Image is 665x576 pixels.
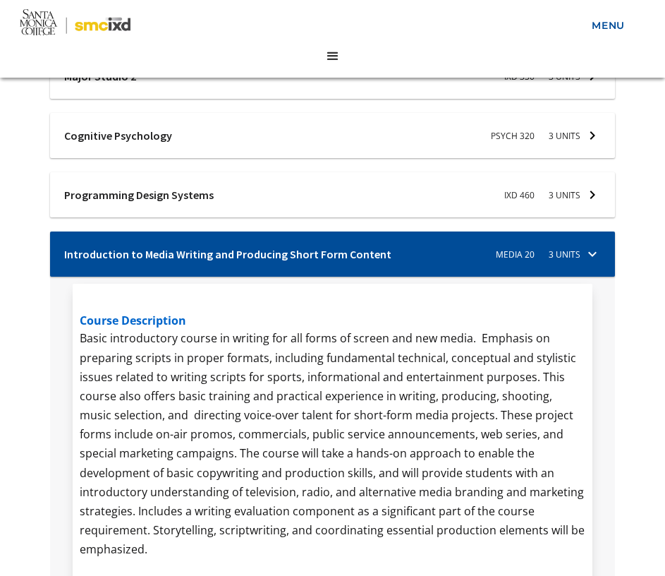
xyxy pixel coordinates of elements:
[312,35,354,78] address: menu
[20,9,130,42] img: Santa Monica College - SMC IxD logo
[80,312,585,329] h5: course description
[80,329,585,559] p: Basic introductory course in writing for all forms of screen and new media. Emphasis on preparing...
[585,13,631,39] a: menu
